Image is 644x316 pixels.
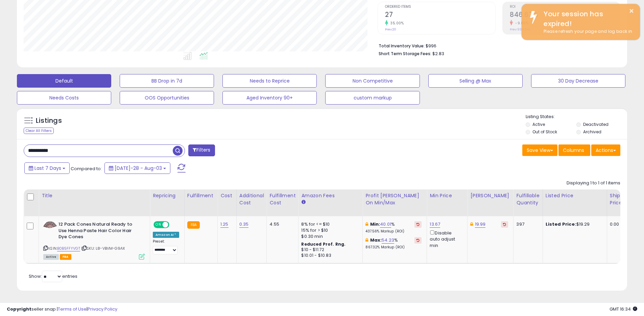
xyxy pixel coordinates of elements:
[301,241,345,247] b: Reduced Prof. Rng.
[17,91,111,105] button: Needs Costs
[610,306,637,312] span: 2025-08-15 16:34 GMT
[510,27,530,31] small: Prev: 939.24%
[380,221,391,228] a: 40.01
[120,74,214,88] button: BB Drop in 7d
[546,192,604,199] div: Listed Price
[34,165,61,172] span: Last 7 Days
[546,221,576,227] b: Listed Price:
[115,165,162,172] span: [DATE]-28 - Aug-03
[370,237,382,243] b: Max:
[510,5,620,9] span: ROI
[522,144,557,156] button: Save View
[301,199,305,205] small: Amazon Fees.
[591,144,620,156] button: Actions
[58,306,87,312] a: Terms of Use
[470,192,510,199] div: [PERSON_NAME]
[239,192,264,206] div: Additional Cost
[363,189,427,216] th: The percentage added to the cost of goods (COGS) that forms the calculator for Min & Max prices.
[42,192,147,199] div: Title
[301,192,360,199] div: Amazon Fees
[301,253,357,258] div: $10.01 - $10.83
[629,7,634,15] button: ×
[36,116,62,126] h5: Listings
[516,221,537,227] div: 397
[325,91,420,105] button: custom markup
[558,144,590,156] button: Columns
[325,74,420,88] button: Non Competitive
[153,232,179,238] div: Amazon AI *
[475,221,486,228] a: 19.99
[153,239,179,254] div: Preset:
[57,246,80,251] a: B0B5FFYVGT
[370,221,380,227] b: Min:
[301,221,357,227] div: 8% for <= $10
[526,114,627,120] p: Listing States:
[43,254,59,260] span: All listings currently available for purchase on Amazon
[71,165,102,172] span: Compared to:
[365,222,368,226] i: This overrides the store level min markup for this listing
[187,192,215,199] div: Fulfillment
[7,306,31,312] strong: Copyright
[583,121,609,127] label: Deactivated
[379,43,425,49] b: Total Inventory Value:
[365,221,422,234] div: %
[24,128,54,134] div: Clear All Filters
[531,74,625,88] button: 30 Day Decrease
[532,121,545,127] label: Active
[430,229,462,249] div: Disable auto adjust min
[269,221,293,227] div: 4.55
[88,306,117,312] a: Privacy Policy
[583,129,601,135] label: Archived
[516,192,540,206] div: Fulfillable Quantity
[365,245,422,250] p: 867.32% Markup (ROI)
[301,247,357,253] div: $10 - $11.72
[301,227,357,233] div: 15% for > $10
[532,129,557,135] label: Out of Stock
[610,192,623,206] div: Ship Price
[365,238,368,242] i: This overrides the store level max markup for this listing
[60,254,71,260] span: FBA
[510,11,620,20] h2: 846.67%
[220,221,229,228] a: 1.25
[222,74,317,88] button: Needs to Reprice
[385,11,495,20] h2: 27
[220,192,234,199] div: Cost
[104,162,170,174] button: [DATE]-28 - Aug-03
[365,229,422,234] p: 437.56% Markup (ROI)
[563,147,584,154] span: Columns
[385,27,396,31] small: Prev: 20
[120,91,214,105] button: OOS Opportunities
[432,50,444,57] span: $2.83
[470,222,473,226] i: This overrides the store level Dynamic Max Price for this listing
[239,221,249,228] a: 0.35
[29,273,77,279] span: Show: entries
[43,221,57,228] img: 41H6sZUq5OL._SL40_.jpg
[222,91,317,105] button: Aged Inventory 90+
[17,74,111,88] button: Default
[7,306,117,313] div: seller snap | |
[187,221,200,229] small: FBA
[154,222,163,228] span: ON
[503,223,506,226] i: Revert to store-level Dynamic Max Price
[365,237,422,250] div: %
[365,192,424,206] div: Profit [PERSON_NAME] on Min/Max
[168,222,179,228] span: OFF
[382,237,394,244] a: 54.23
[416,239,420,242] i: Revert to store-level Max Markup
[430,221,440,228] a: 13.67
[269,192,295,206] div: Fulfillment Cost
[567,180,620,186] div: Displaying 1 to 1 of 1 items
[379,51,431,57] b: Short Term Storage Fees:
[430,192,464,199] div: Min Price
[385,5,495,9] span: Ordered Items
[43,221,145,259] div: ASIN:
[81,246,125,251] span: | SKU: L8-VBVM-G9AX
[301,233,357,240] div: $0.30 min
[188,144,215,156] button: Filters
[539,9,635,28] div: Your session has expired!
[428,74,523,88] button: Selling @ Max
[610,221,621,227] div: 0.00
[24,162,70,174] button: Last 7 Days
[153,192,182,199] div: Repricing
[539,28,635,35] div: Please refresh your page and log back in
